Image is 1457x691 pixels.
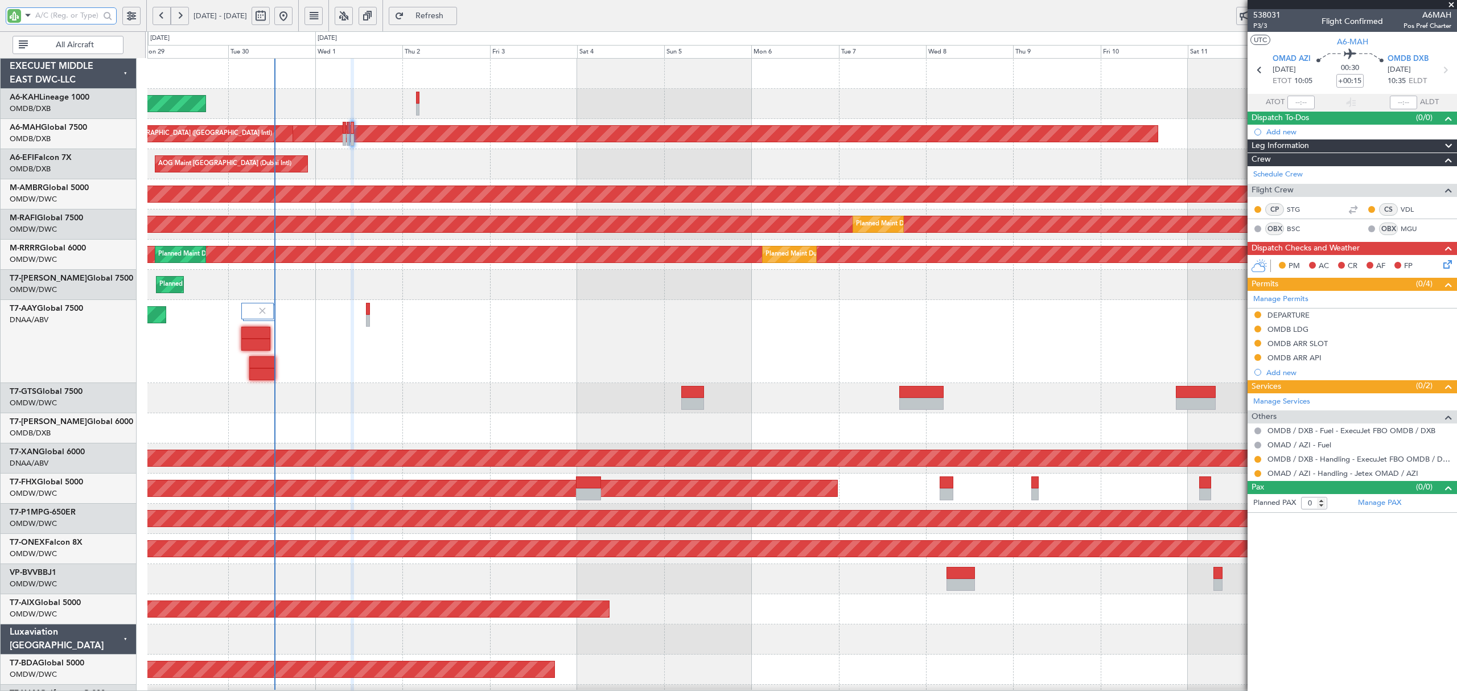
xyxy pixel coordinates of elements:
[1273,54,1311,65] span: OMAD AZI
[158,246,270,263] div: Planned Maint Dubai (Al Maktoum Intl)
[1265,223,1284,235] div: OBX
[158,155,291,172] div: AOG Maint [GEOGRAPHIC_DATA] (Dubai Intl)
[1266,127,1451,137] div: Add new
[926,45,1013,59] div: Wed 8
[10,448,85,456] a: T7-XANGlobal 6000
[10,315,48,325] a: DNAA/ABV
[10,609,57,619] a: OMDW/DWC
[1404,21,1451,31] span: Pos Pref Charter
[1265,203,1284,216] div: CP
[10,519,57,529] a: OMDW/DWC
[1388,64,1411,76] span: [DATE]
[10,224,57,235] a: OMDW/DWC
[1388,76,1406,87] span: 10:35
[1404,9,1451,21] span: A6MAH
[1253,21,1281,31] span: P3/3
[1253,396,1310,408] a: Manage Services
[10,599,35,607] span: T7-AIX
[10,599,81,607] a: T7-AIXGlobal 5000
[1404,261,1413,272] span: FP
[257,306,267,316] img: gray-close.svg
[1266,97,1285,108] span: ATOT
[490,45,577,59] div: Fri 3
[664,45,751,59] div: Sun 5
[1188,45,1275,59] div: Sat 11
[10,659,38,667] span: T7-BDA
[10,124,87,131] a: A6-MAHGlobal 7500
[1267,310,1310,320] div: DEPARTURE
[1252,242,1360,255] span: Dispatch Checks and Weather
[10,569,38,577] span: VP-BVV
[10,448,39,456] span: T7-XAN
[10,478,83,486] a: T7-FHXGlobal 5000
[1401,204,1426,215] a: VDL
[839,45,926,59] div: Tue 7
[1319,261,1329,272] span: AC
[1253,497,1296,509] label: Planned PAX
[1409,76,1427,87] span: ELDT
[10,285,57,295] a: OMDW/DWC
[1416,112,1433,124] span: (0/0)
[1013,45,1100,59] div: Thu 9
[1252,184,1294,197] span: Flight Crew
[1322,15,1383,27] div: Flight Confirmed
[1252,278,1278,291] span: Permits
[194,11,247,21] span: [DATE] - [DATE]
[35,7,100,24] input: A/C (Reg. or Type)
[10,214,37,222] span: M-RAFI
[1267,339,1328,348] div: OMDB ARR SLOT
[1287,224,1312,234] a: BSC
[1253,9,1281,21] span: 538031
[1379,203,1398,216] div: CS
[318,34,337,43] div: [DATE]
[10,398,57,408] a: OMDW/DWC
[159,276,271,293] div: Planned Maint Dubai (Al Maktoum Intl)
[10,164,51,174] a: OMDB/DXB
[10,508,43,516] span: T7-P1MP
[1273,76,1291,87] span: ETOT
[751,45,838,59] div: Mon 6
[10,538,45,546] span: T7-ONEX
[10,478,37,486] span: T7-FHX
[30,41,120,49] span: All Aircraft
[1252,380,1281,393] span: Services
[1379,223,1398,235] div: OBX
[10,305,83,312] a: T7-AAYGlobal 7500
[10,124,41,131] span: A6-MAH
[10,305,37,312] span: T7-AAY
[10,194,57,204] a: OMDW/DWC
[228,45,315,59] div: Tue 30
[10,244,40,252] span: M-RRRR
[1341,63,1359,74] span: 00:30
[10,244,86,252] a: M-RRRRGlobal 6000
[10,569,56,577] a: VP-BVVBBJ1
[10,488,57,499] a: OMDW/DWC
[389,7,457,25] button: Refresh
[1252,410,1277,423] span: Others
[1376,261,1385,272] span: AF
[1416,278,1433,290] span: (0/4)
[1267,454,1451,464] a: OMDB / DXB - Handling - ExecuJet FBO OMDB / DXB
[1420,97,1439,108] span: ALDT
[1289,261,1300,272] span: PM
[10,579,57,589] a: OMDW/DWC
[1401,224,1426,234] a: MGU
[10,428,51,438] a: OMDB/DXB
[10,184,43,192] span: M-AMBR
[1267,426,1435,435] a: OMDB / DXB - Fuel - ExecuJet FBO OMDB / DXB
[1348,261,1357,272] span: CR
[10,254,57,265] a: OMDW/DWC
[10,154,72,162] a: A6-EFIFalcon 7X
[1266,368,1451,377] div: Add new
[10,538,83,546] a: T7-ONEXFalcon 8X
[1252,112,1309,125] span: Dispatch To-Dos
[10,458,48,468] a: DNAA/ABV
[10,154,34,162] span: A6-EFI
[150,34,170,43] div: [DATE]
[1416,481,1433,493] span: (0/0)
[10,549,57,559] a: OMDW/DWC
[1250,35,1270,45] button: UTC
[765,246,878,263] div: Planned Maint Dubai (Al Maktoum Intl)
[10,274,87,282] span: T7-[PERSON_NAME]
[1267,440,1331,450] a: OMAD / AZI - Fuel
